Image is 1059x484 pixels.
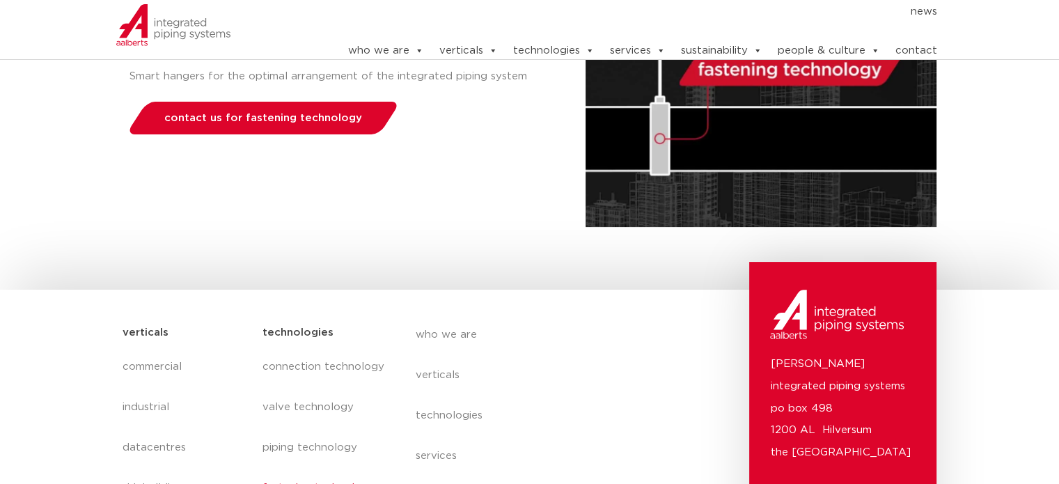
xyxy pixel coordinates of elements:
a: technologies [416,396,670,436]
nav: Menu [305,1,937,23]
a: verticals [416,355,670,396]
a: connection technology [262,347,387,387]
a: industrial [123,387,249,428]
p: [PERSON_NAME] integrated piping systems po box 498 1200 AL Hilversum the [GEOGRAPHIC_DATA] [770,353,916,465]
a: verticals [439,37,497,65]
a: sustainability [680,37,762,65]
a: commercial [123,347,249,387]
a: contact us for fastening technology [125,102,400,134]
a: services [609,37,665,65]
a: contact [895,37,936,65]
a: technologies [512,37,594,65]
a: services [416,436,670,476]
a: people & culture [777,37,879,65]
a: who we are [416,315,670,355]
a: news [910,1,936,23]
div: Smart hangers for the optimal arrangement of the integrated piping system [130,65,579,88]
a: who we are [347,37,423,65]
a: valve technology [262,387,387,428]
h5: technologies [262,322,333,344]
span: contact us for fastening technology [164,113,362,123]
a: piping technology [262,428,387,468]
h5: verticals [123,322,168,344]
a: datacentres [123,428,249,468]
